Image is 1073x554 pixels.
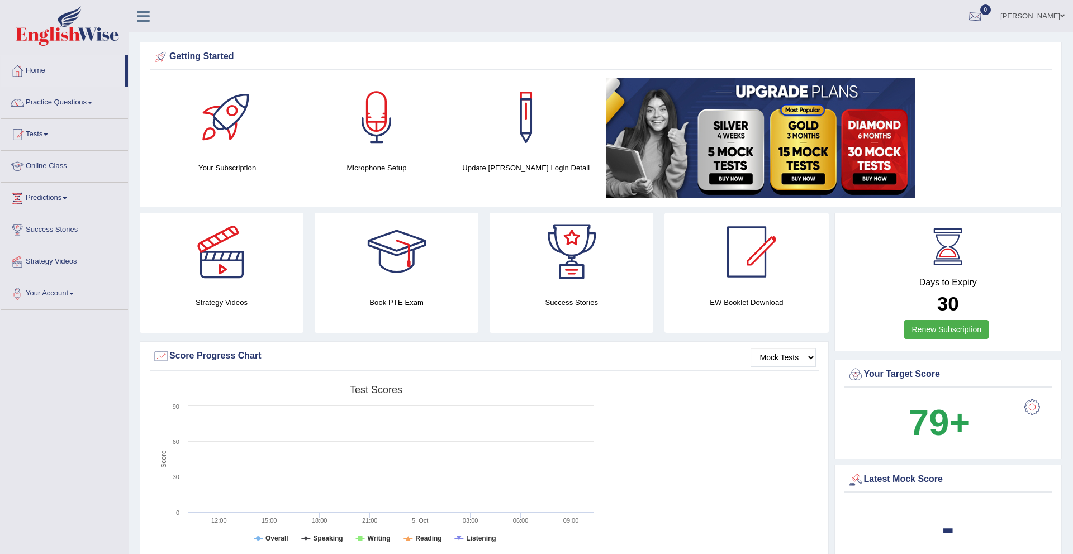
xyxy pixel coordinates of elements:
[563,517,579,524] text: 09:00
[1,87,128,115] a: Practice Questions
[307,162,445,174] h4: Microphone Setup
[262,517,277,524] text: 15:00
[466,534,496,542] tspan: Listening
[847,278,1050,288] h4: Days to Expiry
[490,297,653,308] h4: Success Stories
[847,366,1050,383] div: Your Target Score
[1,214,128,242] a: Success Stories
[153,49,1049,65] div: Getting Started
[412,517,428,524] tspan: 5. Oct
[606,78,915,198] img: small5.jpg
[1,246,128,274] a: Strategy Videos
[173,474,179,480] text: 30
[980,4,991,15] span: 0
[368,534,391,542] tspan: Writing
[1,183,128,211] a: Predictions
[350,384,402,395] tspan: Test scores
[313,534,343,542] tspan: Speaking
[362,517,378,524] text: 21:00
[173,438,179,445] text: 60
[1,151,128,179] a: Online Class
[415,534,441,542] tspan: Reading
[513,517,529,524] text: 06:00
[140,297,303,308] h4: Strategy Videos
[937,293,959,314] b: 30
[847,471,1050,488] div: Latest Mock Score
[909,402,970,443] b: 79+
[265,534,288,542] tspan: Overall
[904,320,989,339] a: Renew Subscription
[153,348,816,365] div: Score Progress Chart
[211,517,227,524] text: 12:00
[1,278,128,306] a: Your Account
[160,450,168,468] tspan: Score
[158,162,296,174] h4: Your Subscription
[664,297,828,308] h4: EW Booklet Download
[942,507,954,548] b: -
[463,517,478,524] text: 03:00
[173,403,179,410] text: 90
[457,162,595,174] h4: Update [PERSON_NAME] Login Detail
[176,509,179,516] text: 0
[312,517,327,524] text: 18:00
[1,55,125,83] a: Home
[315,297,478,308] h4: Book PTE Exam
[1,119,128,147] a: Tests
